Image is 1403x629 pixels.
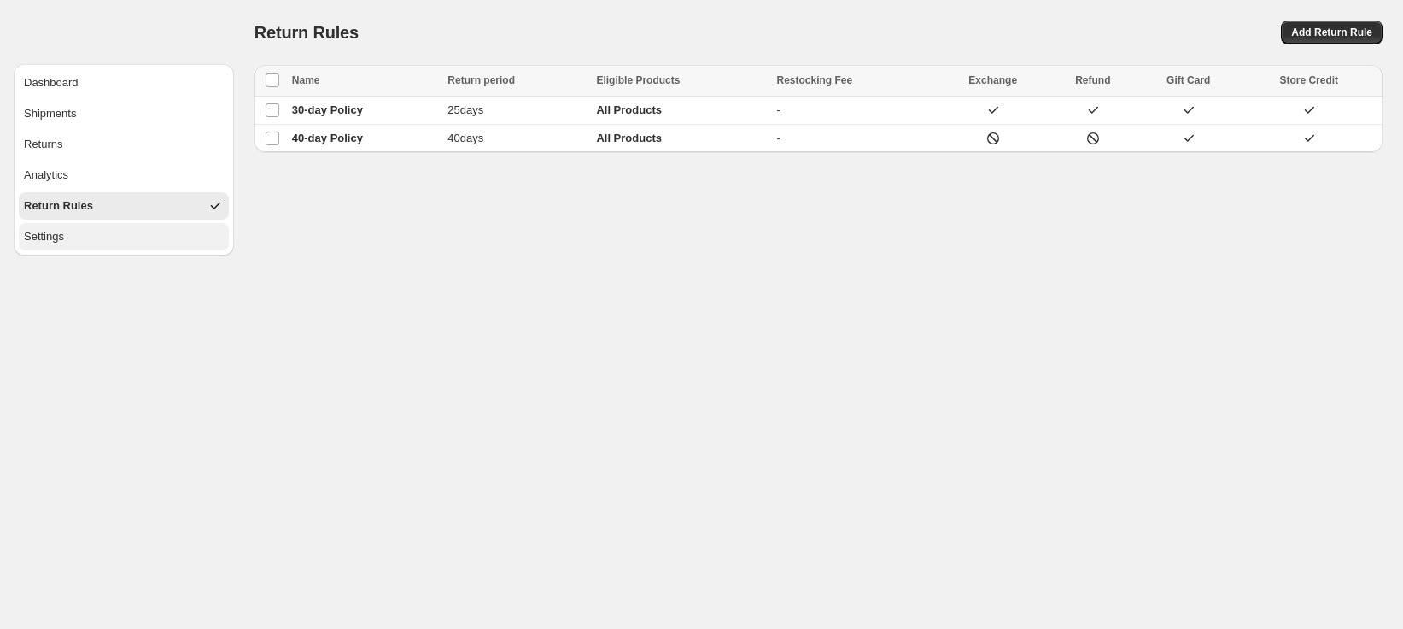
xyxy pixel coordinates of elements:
div: Settings [24,228,64,245]
button: Shipments [19,100,229,127]
button: Settings [19,223,229,250]
div: Shipments [24,105,76,122]
span: Exchange [968,74,1017,86]
strong: All Products [596,103,662,116]
button: Add Return Rule [1281,21,1383,44]
span: Restocking Fee [777,74,853,86]
span: Add Return Rule [1291,26,1372,39]
span: 40 days [447,132,483,144]
div: Return Rules [24,197,93,215]
td: - [772,125,937,153]
span: Name [292,74,320,86]
span: Eligible Products [596,74,680,86]
span: Refund [1075,74,1110,86]
td: - [772,97,937,125]
span: 40-day Policy [292,132,363,144]
button: Dashboard [19,69,229,97]
span: Store Credit [1279,74,1338,86]
button: Returns [19,131,229,158]
button: Return Rules [19,192,229,220]
div: Returns [24,136,63,153]
span: 30-day Policy [292,103,363,116]
div: Dashboard [24,74,79,91]
span: Gift Card [1166,74,1210,86]
span: 25 days [447,103,483,116]
span: Return period [447,74,515,86]
span: Return Rules [254,23,359,42]
button: Analytics [19,162,229,189]
div: Analytics [24,167,68,184]
strong: All Products [596,132,662,144]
